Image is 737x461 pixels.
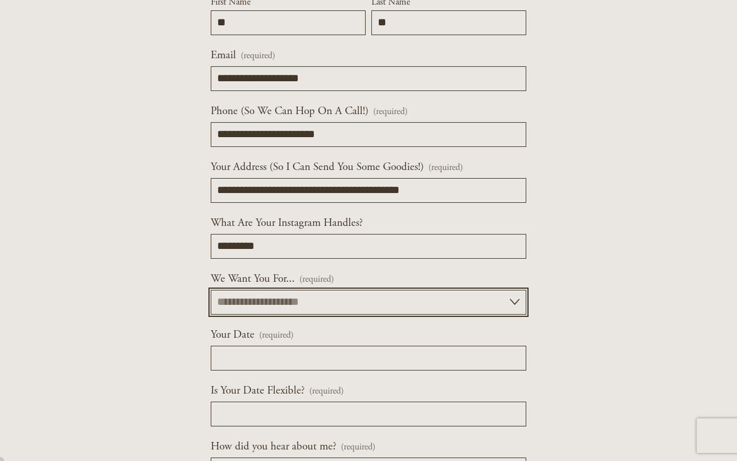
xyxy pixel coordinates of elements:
select: We Want You For... [211,290,526,315]
span: Your Address (So I Can Send You Some Goodies!) [211,158,424,176]
span: We Want You For... [211,270,295,288]
span: How did you hear about me? [211,438,336,456]
span: Email [211,47,236,65]
span: (required) [373,107,408,116]
span: (required) [241,48,275,63]
span: (required) [309,384,344,399]
span: (required) [259,328,294,343]
span: What Are Your Instagram Handles? [211,214,363,232]
span: (required) [299,272,334,287]
span: Is Your Date Flexible? [211,382,305,400]
span: Phone (So We Can Hop On A Call!) [211,103,368,120]
span: (required) [341,440,375,455]
span: (required) [428,160,463,175]
span: Your Date [211,326,254,344]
